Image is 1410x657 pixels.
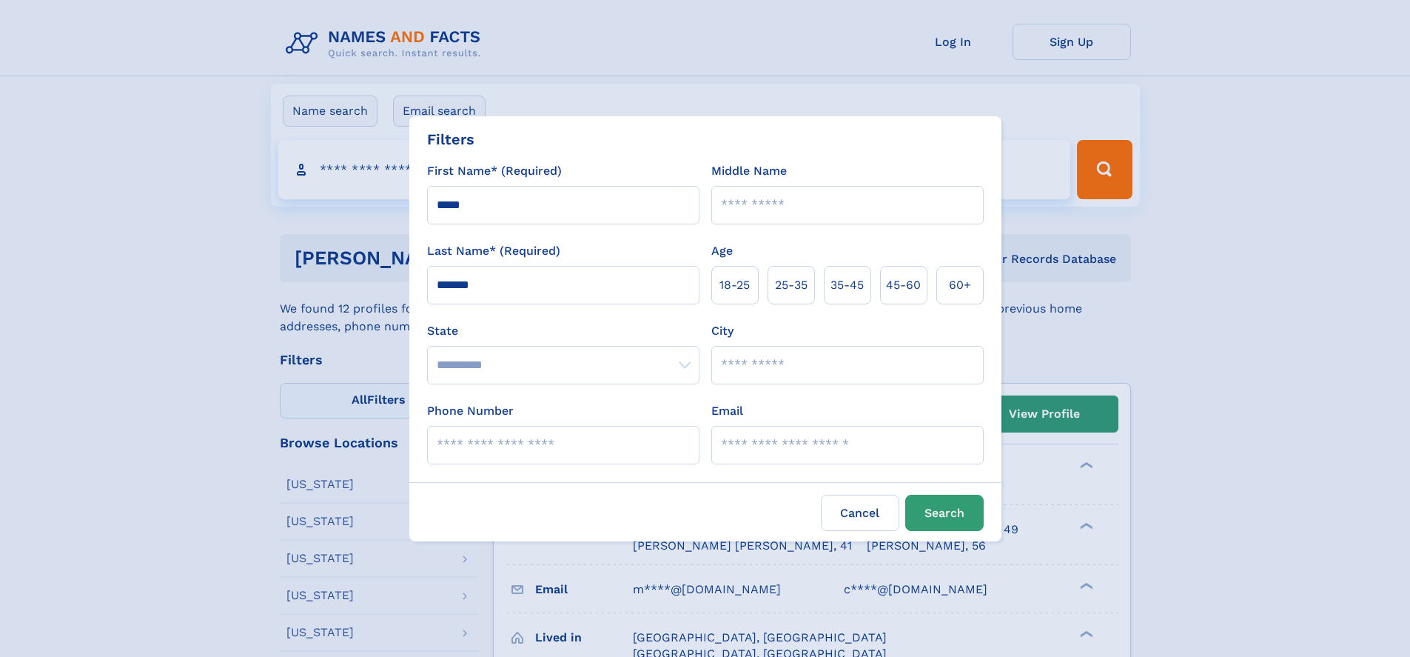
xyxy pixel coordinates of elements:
label: Email [711,402,743,420]
label: State [427,322,699,340]
label: Cancel [821,495,899,531]
label: City [711,322,733,340]
label: Last Name* (Required) [427,242,560,260]
label: Middle Name [711,162,787,180]
div: Filters [427,128,474,150]
span: 60+ [949,276,971,294]
span: 25‑35 [775,276,808,294]
label: First Name* (Required) [427,162,562,180]
button: Search [905,495,984,531]
span: 35‑45 [830,276,864,294]
label: Phone Number [427,402,514,420]
span: 18‑25 [719,276,750,294]
span: 45‑60 [886,276,921,294]
label: Age [711,242,733,260]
